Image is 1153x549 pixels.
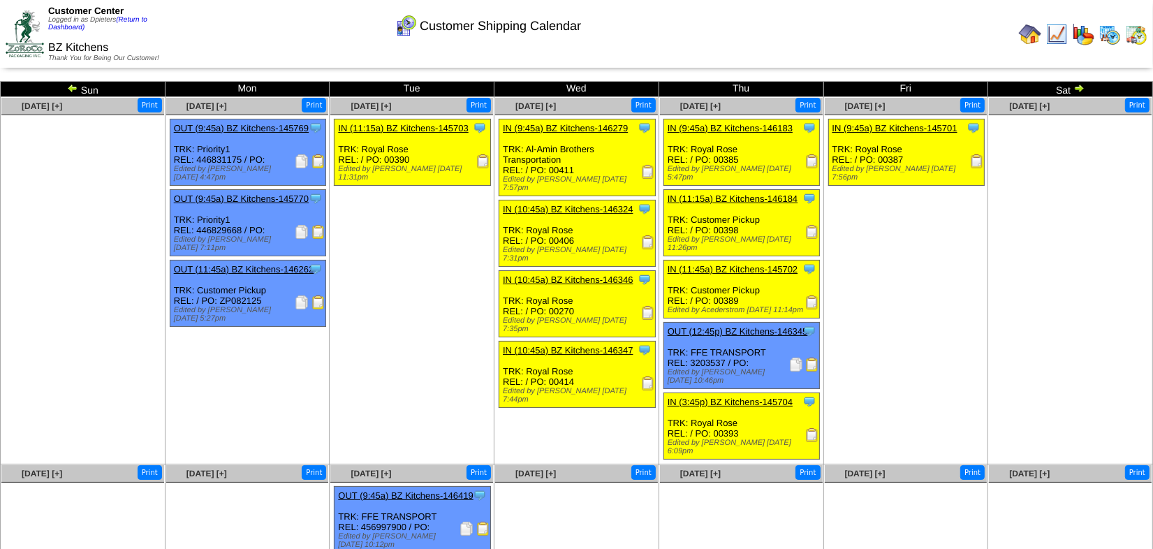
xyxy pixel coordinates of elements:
td: Tue [330,82,494,97]
img: calendarcustomer.gif [395,15,417,37]
div: Edited by [PERSON_NAME] [DATE] 6:09pm [668,439,819,455]
a: OUT (9:45a) BZ Kitchens-145770 [174,193,309,204]
img: Packing Slip [789,358,803,372]
div: Edited by [PERSON_NAME] [DATE] 10:46pm [668,368,819,385]
a: IN (9:45a) BZ Kitchens-146279 [503,123,628,133]
img: Receiving Document [641,165,655,179]
img: Packing Slip [295,225,309,239]
img: graph.gif [1072,23,1094,45]
div: Edited by [PERSON_NAME] [DATE] 11:26pm [668,235,819,252]
div: TRK: Customer Pickup REL: / PO: 00398 [663,190,819,256]
td: Fri [823,82,988,97]
img: Tooltip [473,488,487,502]
img: Receiving Document [476,154,490,168]
a: [DATE] [+] [351,469,392,478]
img: Bill of Lading [476,522,490,536]
img: Packing Slip [295,295,309,309]
a: [DATE] [+] [515,469,556,478]
div: TRK: Customer Pickup REL: / PO: 00389 [663,261,819,319]
button: Print [795,98,820,112]
img: Tooltip [309,262,323,276]
span: Customer Center [48,6,124,16]
img: ZoRoCo_Logo(Green%26Foil)%20jpg.webp [6,10,44,57]
button: Print [138,465,162,480]
a: [DATE] [+] [22,101,62,111]
a: [DATE] [+] [680,469,721,478]
button: Print [467,98,491,112]
div: TRK: FFE TRANSPORT REL: 3203537 / PO: [663,323,819,389]
a: [DATE] [+] [186,101,227,111]
img: Receiving Document [805,295,819,309]
a: IN (10:45a) BZ Kitchens-146347 [503,345,633,356]
div: TRK: Royal Rose REL: / PO: 00390 [335,119,490,186]
div: Edited by Acederstrom [DATE] 11:14pm [668,306,819,314]
img: Receiving Document [641,376,655,390]
img: Tooltip [967,121,981,135]
div: TRK: Royal Rose REL: / PO: 00270 [499,271,655,337]
img: Tooltip [309,121,323,135]
button: Print [302,98,326,112]
img: Bill of Lading [311,154,325,168]
div: TRK: Customer Pickup REL: / PO: ZP082125 [170,261,325,327]
img: Tooltip [638,272,652,286]
img: calendarinout.gif [1125,23,1147,45]
img: Tooltip [309,191,323,205]
a: IN (10:45a) BZ Kitchens-146346 [503,274,633,285]
img: Tooltip [802,191,816,205]
img: Packing Slip [460,522,473,536]
img: home.gif [1019,23,1041,45]
img: line_graph.gif [1045,23,1068,45]
td: Sat [988,82,1153,97]
img: Tooltip [638,121,652,135]
a: [DATE] [+] [845,101,886,111]
img: Receiving Document [805,225,819,239]
span: Logged in as Dpieters [48,16,147,31]
img: Receiving Document [641,235,655,249]
img: arrowleft.gif [67,82,78,94]
img: Tooltip [802,262,816,276]
div: Edited by [PERSON_NAME] [DATE] 11:31pm [338,165,490,182]
img: Tooltip [802,121,816,135]
img: Tooltip [802,324,816,338]
div: TRK: Royal Rose REL: / PO: 00406 [499,200,655,267]
img: calendarprod.gif [1099,23,1121,45]
div: Edited by [PERSON_NAME] [DATE] 10:12pm [338,532,490,549]
img: Receiving Document [805,428,819,442]
a: [DATE] [+] [680,101,721,111]
span: [DATE] [+] [1009,469,1050,478]
a: IN (9:45a) BZ Kitchens-145701 [832,123,957,133]
span: BZ Kitchens [48,42,108,54]
img: Packing Slip [295,154,309,168]
button: Print [960,98,985,112]
span: [DATE] [+] [351,101,392,111]
a: OUT (11:45a) BZ Kitchens-146262 [174,264,314,274]
div: Edited by [PERSON_NAME] [DATE] 7:35pm [503,316,654,333]
img: Receiving Document [805,154,819,168]
span: Customer Shipping Calendar [420,19,581,34]
img: Receiving Document [641,306,655,320]
td: Mon [165,82,330,97]
div: Edited by [PERSON_NAME] [DATE] 7:44pm [503,387,654,404]
a: [DATE] [+] [22,469,62,478]
div: TRK: Priority1 REL: 446831175 / PO: [170,119,325,186]
td: Wed [494,82,659,97]
button: Print [960,465,985,480]
a: IN (11:45a) BZ Kitchens-145702 [668,264,798,274]
button: Print [467,465,491,480]
button: Print [631,98,656,112]
a: IN (11:15a) BZ Kitchens-145703 [338,123,468,133]
img: Bill of Lading [805,358,819,372]
button: Print [795,465,820,480]
div: Edited by [PERSON_NAME] [DATE] 7:56pm [832,165,984,182]
a: [DATE] [+] [186,469,227,478]
td: Thu [659,82,823,97]
button: Print [1125,465,1150,480]
span: [DATE] [+] [845,469,886,478]
a: [DATE] [+] [1009,101,1050,111]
